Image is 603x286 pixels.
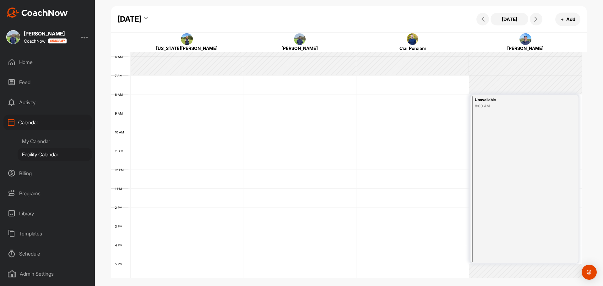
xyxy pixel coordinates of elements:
div: [PERSON_NAME] [479,45,573,51]
div: 6 AM [111,55,129,59]
div: Facility Calendar [18,148,92,161]
img: CoachNow [6,8,68,18]
div: Library [3,206,92,221]
div: Activity [3,94,92,110]
div: Calendar [3,115,92,130]
button: +Add [555,13,580,26]
img: square_97d7065dee9584326f299e5bc88bd91d.jpg [181,33,193,45]
div: 12 PM [111,168,130,172]
img: square_909ed3242d261a915dd01046af216775.jpg [519,33,531,45]
div: 8:00 AM [475,103,559,109]
div: 7 AM [111,74,129,78]
div: [US_STATE][PERSON_NAME] [140,45,234,51]
span: + [561,16,564,23]
div: Open Intercom Messenger [582,265,597,280]
div: 5 PM [111,262,129,266]
div: Billing [3,165,92,181]
div: Home [3,54,92,70]
div: Admin Settings [3,266,92,282]
img: square_b4d54992daa58f12b60bc3814c733fd4.jpg [407,33,419,45]
div: 3 PM [111,224,129,228]
div: CoachNow [24,38,67,44]
img: square_e7f01a7cdd3d5cba7fa3832a10add056.jpg [6,30,20,44]
div: Templates [3,226,92,241]
div: Feed [3,74,92,90]
div: Unavailable [475,96,559,104]
div: 2 PM [111,206,129,209]
div: Programs [3,186,92,201]
div: 10 AM [111,130,130,134]
button: [DATE] [491,13,528,25]
div: Ciar Porciani [366,45,459,51]
div: 4 PM [111,243,129,247]
div: 11 AM [111,149,130,153]
div: 1 PM [111,187,128,191]
div: 8 AM [111,93,129,96]
img: square_e7f01a7cdd3d5cba7fa3832a10add056.jpg [294,33,306,45]
div: Schedule [3,246,92,262]
div: My Calendar [18,135,92,148]
div: [DATE] [117,13,142,25]
div: [PERSON_NAME] [24,31,67,36]
img: CoachNow acadmey [48,38,67,44]
div: [PERSON_NAME] [253,45,347,51]
div: 9 AM [111,111,129,115]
